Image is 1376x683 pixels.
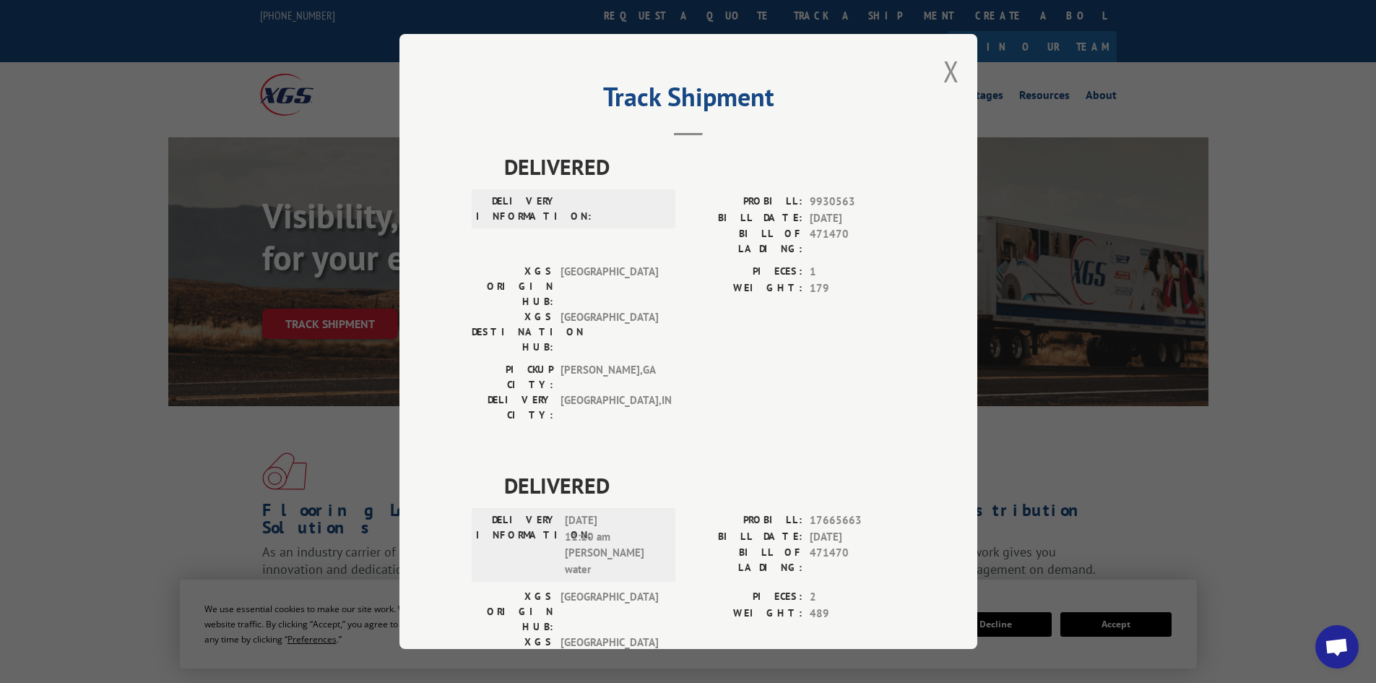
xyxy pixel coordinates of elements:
[688,512,802,529] label: PROBILL:
[472,264,553,309] label: XGS ORIGIN HUB:
[688,606,802,622] label: WEIGHT:
[688,545,802,575] label: BILL OF LADING:
[561,635,658,680] span: [GEOGRAPHIC_DATA]
[688,194,802,210] label: PROBILL:
[810,194,905,210] span: 9930563
[688,280,802,297] label: WEIGHT:
[561,309,658,355] span: [GEOGRAPHIC_DATA]
[561,392,658,423] span: [GEOGRAPHIC_DATA] , IN
[810,264,905,280] span: 1
[504,469,905,502] span: DELIVERED
[1315,625,1359,669] div: Open chat
[688,589,802,606] label: PIECES:
[810,606,905,622] span: 489
[561,362,658,392] span: [PERSON_NAME] , GA
[472,589,553,635] label: XGS ORIGIN HUB:
[476,194,558,224] label: DELIVERY INFORMATION:
[472,87,905,114] h2: Track Shipment
[472,309,553,355] label: XGS DESTINATION HUB:
[472,635,553,680] label: XGS DESTINATION HUB:
[688,264,802,280] label: PIECES:
[688,210,802,227] label: BILL DATE:
[810,210,905,227] span: [DATE]
[565,512,662,577] span: [DATE] 11:10 am [PERSON_NAME] water
[810,545,905,575] span: 471470
[504,150,905,183] span: DELIVERED
[810,512,905,529] span: 17665663
[943,52,959,90] button: Close modal
[476,512,558,577] label: DELIVERY INFORMATION:
[561,264,658,309] span: [GEOGRAPHIC_DATA]
[561,589,658,635] span: [GEOGRAPHIC_DATA]
[688,529,802,546] label: BILL DATE:
[472,392,553,423] label: DELIVERY CITY:
[810,226,905,257] span: 471470
[688,226,802,257] label: BILL OF LADING:
[810,529,905,546] span: [DATE]
[472,362,553,392] label: PICKUP CITY:
[810,280,905,297] span: 179
[810,589,905,606] span: 2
